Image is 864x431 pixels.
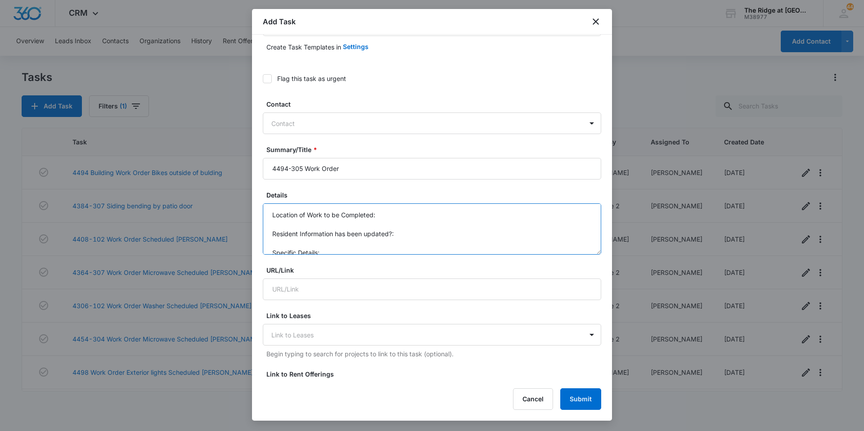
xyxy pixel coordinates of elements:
[263,203,601,255] textarea: Location of Work to be Completed: Resident Information has been updated?: Specific Details:
[263,278,601,300] input: URL/Link
[266,311,605,320] label: Link to Leases
[266,42,341,52] p: Create Task Templates in
[263,158,601,180] input: Summary/Title
[266,369,605,379] label: Link to Rent Offerings
[266,349,601,359] p: Begin typing to search for projects to link to this task (optional).
[266,190,605,200] label: Details
[560,388,601,410] button: Submit
[513,388,553,410] button: Cancel
[266,99,605,109] label: Contact
[277,74,346,83] div: Flag this task as urgent
[590,16,601,27] button: close
[343,36,369,58] button: Settings
[263,16,296,27] h1: Add Task
[266,145,605,154] label: Summary/Title
[266,265,605,275] label: URL/Link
